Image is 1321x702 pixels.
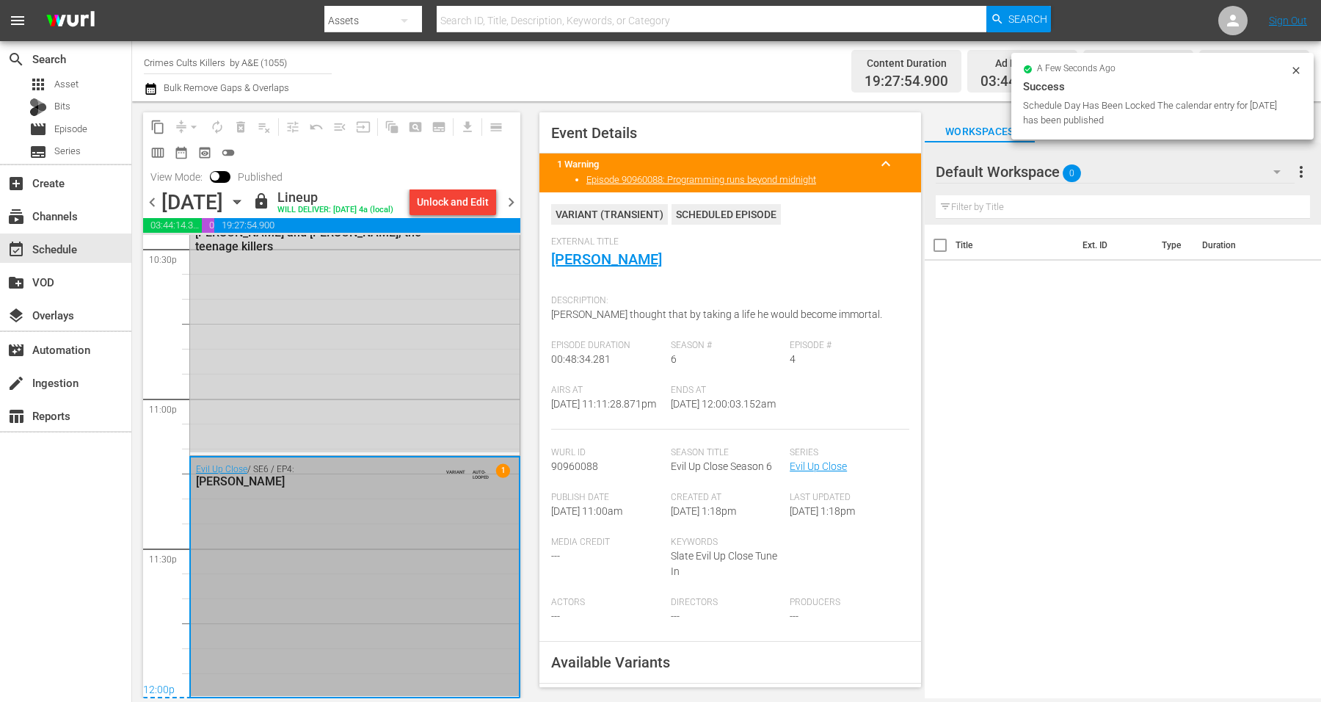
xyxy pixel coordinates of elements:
[479,112,508,141] span: Day Calendar View
[196,464,247,474] a: Evil Up Close
[790,447,902,459] span: Series
[551,505,622,517] span: [DATE] 11:00am
[672,204,781,225] div: Scheduled Episode
[1292,154,1310,189] button: more_vert
[7,208,25,225] span: Channels
[161,82,289,93] span: Bulk Remove Gaps & Overlaps
[1292,163,1310,181] span: more_vert
[790,340,902,352] span: Episode #
[1153,225,1193,266] th: Type
[865,53,948,73] div: Content Duration
[29,98,47,116] div: Bits
[7,274,25,292] span: VOD
[7,374,25,392] span: Ingestion
[7,51,25,68] span: Search
[146,115,170,139] span: Copy Lineup
[29,143,47,161] span: Series
[551,340,663,352] span: Episode Duration
[229,115,252,139] span: Select an event to delete
[551,308,882,320] span: [PERSON_NAME] thought that by taking a life he would become immortal.
[161,190,223,214] div: [DATE]
[671,385,783,397] span: Ends At
[551,492,663,504] span: Publish Date
[210,171,220,181] span: Toggle to switch from Published to Draft view.
[305,115,328,139] span: Revert to Primary Episode
[446,463,465,474] span: VARIANT
[54,122,87,137] span: Episode
[29,120,47,138] span: Episode
[551,654,670,671] span: Available Variants
[868,146,903,181] button: keyboard_arrow_up
[551,550,560,562] span: ---
[671,398,776,410] span: [DATE] 12:00:03.152am
[1008,6,1047,32] span: Search
[1269,15,1307,26] a: Sign Out
[551,124,637,142] span: Event Details
[352,115,375,139] span: Update Metadata from Key Asset
[277,189,393,206] div: Lineup
[551,610,560,622] span: ---
[143,684,520,698] div: 12:00p
[195,225,443,253] div: [PERSON_NAME] and [PERSON_NAME], the teenage killers
[790,460,847,472] a: Evil Up Close
[671,537,783,549] span: Keywords
[551,537,663,549] span: Media Credit
[551,204,668,225] div: VARIANT ( TRANSIENT )
[54,144,81,159] span: Series
[671,447,783,459] span: Season Title
[1023,78,1302,95] div: Success
[671,460,772,472] span: Evil Up Close Season 6
[865,73,948,90] span: 19:27:54.900
[214,218,520,233] span: 19:27:54.900
[277,206,393,215] div: WILL DELIVER: [DATE] 4a (local)
[35,4,106,38] img: ans4CAIJ8jUAAAAAAAAAAAAAAAAAAAAAAAAgQb4GAAAAAAAAAAAAAAAAAAAAAAAAJMjXAAAAAAAAAAAAAAAAAAAAAAAAgAT5G...
[790,610,798,622] span: ---
[417,189,489,215] div: Unlock and Edit
[146,141,170,164] span: Week Calendar View
[410,189,496,215] button: Unlock and Edit
[1063,158,1081,189] span: 0
[195,215,443,253] div: / SE5 / EP4:
[473,463,489,480] span: AUTO-LOOPED
[925,123,1035,141] span: Workspaces
[551,236,902,248] span: External Title
[671,353,677,365] span: 6
[143,171,210,183] span: View Mode:
[1023,98,1287,128] div: Schedule Day Has Been Locked The calendar entry for [DATE] has been published
[230,171,290,183] span: Published
[170,115,205,139] span: Remove Gaps & Overlaps
[7,408,25,425] span: Reports
[9,12,26,29] span: menu
[7,307,25,325] span: Overlays
[221,145,236,160] span: toggle_off
[671,505,736,517] span: [DATE] 1:18pm
[671,550,777,577] span: Slate Evil Up Close Tune In
[1193,225,1281,266] th: Duration
[551,353,611,365] span: 00:48:34.281
[980,73,1064,90] span: 03:44:14.336
[790,353,796,365] span: 4
[496,464,510,478] span: 1
[551,385,663,397] span: Airs At
[197,145,212,160] span: preview_outlined
[551,447,663,459] span: Wurl Id
[54,77,79,92] span: Asset
[1074,225,1153,266] th: Ext. ID
[956,225,1074,266] th: Title
[557,159,868,170] title: 1 Warning
[790,492,902,504] span: Last Updated
[29,76,47,93] span: Asset
[790,597,902,609] span: Producers
[7,241,25,258] span: Schedule
[252,192,270,210] span: lock
[205,115,229,139] span: Loop Content
[196,474,435,488] div: [PERSON_NAME]
[790,505,855,517] span: [DATE] 1:18pm
[502,193,520,211] span: chevron_right
[551,295,902,307] span: Description:
[143,218,202,233] span: 03:44:14.336
[375,112,404,141] span: Refresh All Search Blocks
[7,341,25,359] span: Automation
[276,112,305,141] span: Customize Events
[451,112,479,141] span: Download as CSV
